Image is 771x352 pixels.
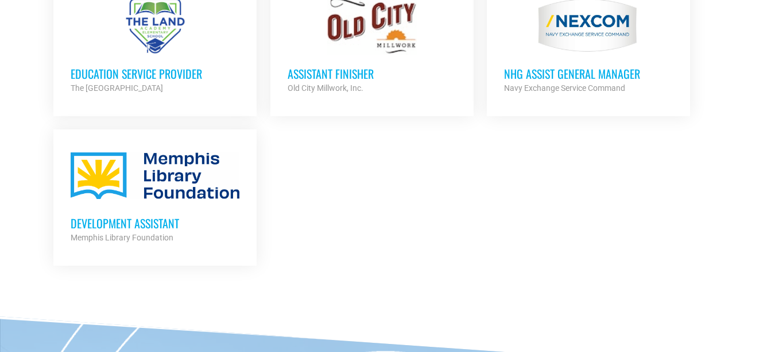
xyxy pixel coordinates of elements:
h3: Education Service Provider [71,66,239,81]
strong: Memphis Library Foundation [71,233,173,242]
a: Development Assistant Memphis Library Foundation [53,129,257,262]
h3: Development Assistant [71,216,239,231]
h3: NHG ASSIST GENERAL MANAGER [504,66,673,81]
h3: Assistant Finisher [288,66,456,81]
strong: Old City Millwork, Inc. [288,83,363,93]
strong: Navy Exchange Service Command [504,83,625,93]
strong: The [GEOGRAPHIC_DATA] [71,83,163,93]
